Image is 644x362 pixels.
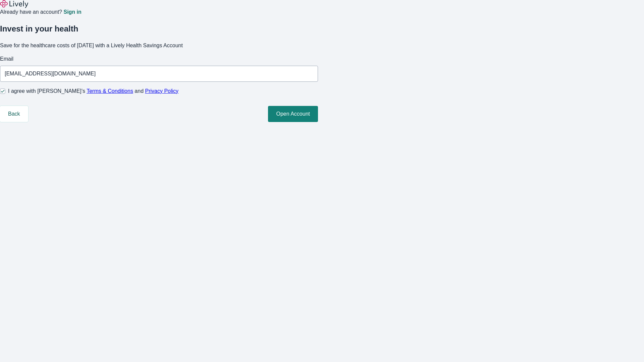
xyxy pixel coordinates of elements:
button: Open Account [268,106,318,122]
span: I agree with [PERSON_NAME]’s and [8,87,178,95]
a: Sign in [63,9,81,15]
a: Privacy Policy [145,88,179,94]
a: Terms & Conditions [87,88,133,94]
